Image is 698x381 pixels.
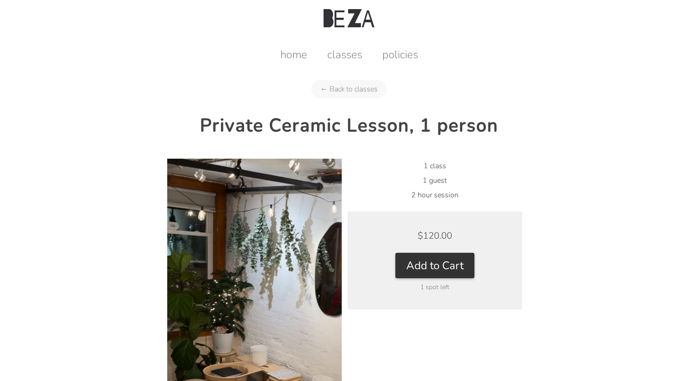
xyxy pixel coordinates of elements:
div: 1 spot left [366,283,504,291]
button: Add to Cart [395,253,474,278]
h2: Private Ceramic Lesson, 1 person [167,113,531,138]
li: 1 guest [348,173,522,188]
li: 2 hour session [348,188,522,202]
div: $120.00 [366,230,504,242]
a: home [271,47,316,62]
a: classes [318,47,371,62]
li: 1 class [348,159,522,173]
a: policies [373,47,427,62]
a: Private Ceramic Lesson, 1 person product photo [167,308,342,318]
img: Beza Studio Logo [324,9,374,27]
a: ← Back to classes [311,80,387,98]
